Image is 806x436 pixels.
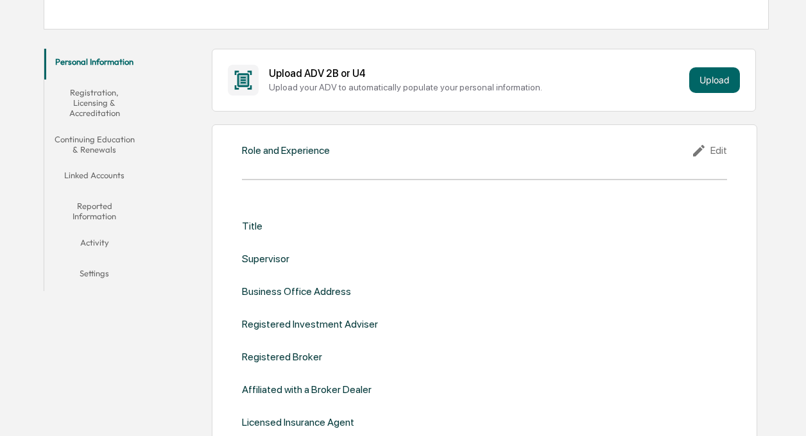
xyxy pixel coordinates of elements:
button: Linked Accounts [44,162,145,193]
button: Upload [689,67,740,93]
div: Registered Investment Adviser [242,318,378,330]
div: Role and Experience [242,144,330,156]
div: Upload your ADV to automatically populate your personal information. [269,82,684,92]
div: Licensed Insurance Agent [242,416,354,428]
div: Edit [691,143,727,158]
button: Continuing Education & Renewals [44,126,145,163]
div: Upload ADV 2B or U4 [269,67,684,80]
div: Title [242,220,262,232]
button: Registration, Licensing & Accreditation [44,80,145,126]
div: 🔎 [13,15,23,25]
span: Data Lookup [26,13,81,26]
div: Business Office Address [242,285,351,298]
div: Supervisor [242,253,289,265]
button: Settings [44,260,145,291]
button: Reported Information [44,193,145,230]
span: Pylon [128,45,155,55]
a: 🔎Data Lookup [8,8,86,31]
button: Activity [44,230,145,260]
a: Powered byPylon [90,44,155,55]
button: Personal Information [44,49,145,80]
div: Registered Broker [242,351,322,363]
div: secondary tabs example [44,49,145,291]
div: Affiliated with a Broker Dealer [242,383,372,396]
